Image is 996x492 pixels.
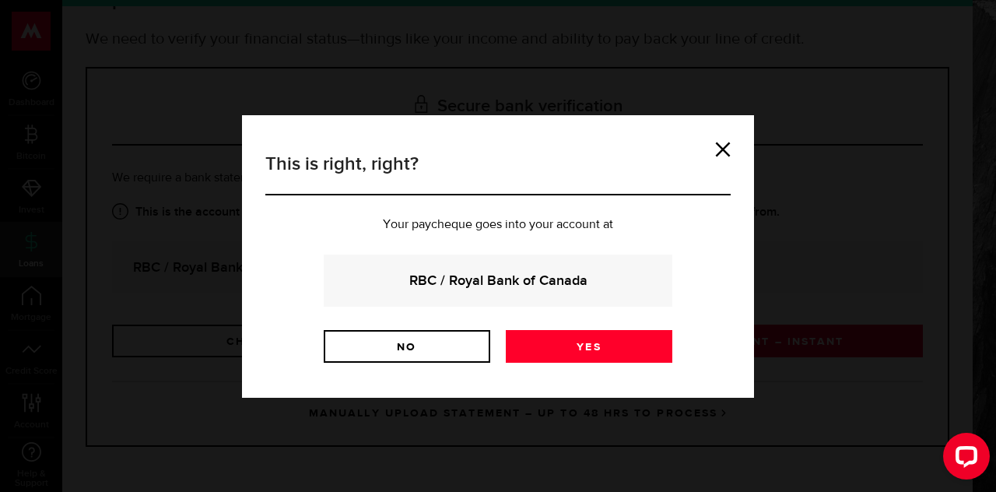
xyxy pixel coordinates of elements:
[931,427,996,492] iframe: LiveChat chat widget
[324,330,490,363] a: No
[265,150,731,195] h3: This is right, right?
[506,330,672,363] a: Yes
[345,270,651,291] strong: RBC / Royal Bank of Canada
[265,219,731,231] p: Your paycheque goes into your account at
